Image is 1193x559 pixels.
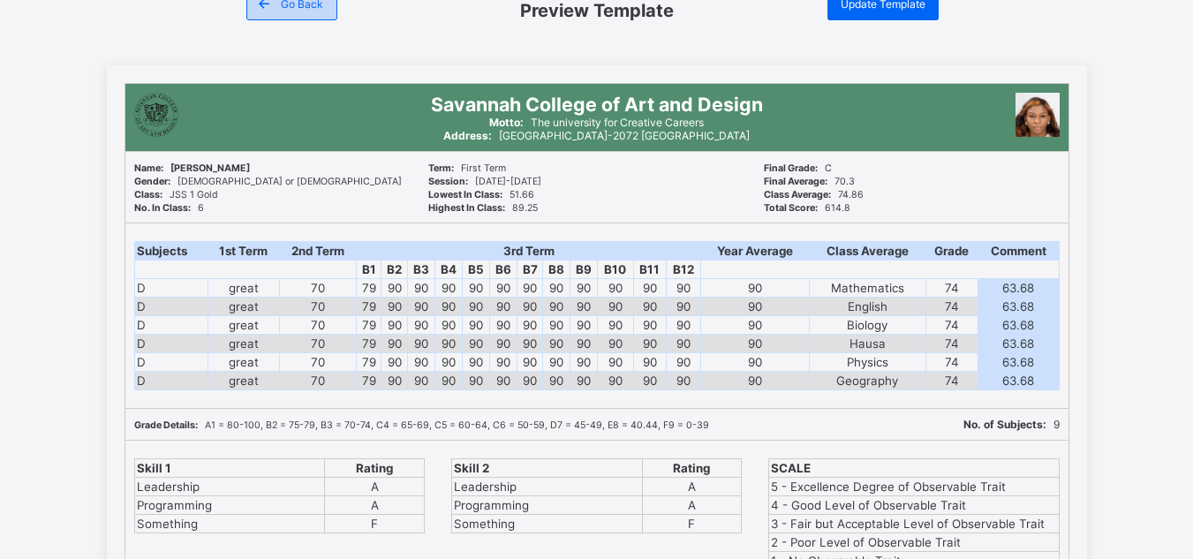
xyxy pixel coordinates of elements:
[764,189,864,200] span: 74.86
[451,515,642,533] td: Something
[978,279,1059,298] td: 63.68
[462,372,489,390] td: 90
[462,353,489,372] td: 90
[809,298,925,316] td: English
[764,176,834,187] span: Final Average:
[769,478,1059,496] td: 5 - Excellence Degree of Observable Trait
[489,261,517,279] th: B6
[279,316,356,335] td: 70
[208,372,279,390] td: great
[642,459,742,478] th: Rating
[667,298,701,316] td: 90
[431,93,763,116] span: Savannah College of Art and Design
[428,162,506,174] span: First Term
[451,478,642,496] td: Leadership
[570,353,598,372] td: 90
[279,372,356,390] td: 70
[357,353,381,372] td: 79
[462,279,489,298] td: 90
[134,189,170,200] span: Class:
[543,279,570,298] td: 90
[434,316,462,335] td: 90
[598,298,633,316] td: 90
[925,335,978,353] td: 74
[633,316,667,335] td: 90
[543,372,570,390] td: 90
[517,316,543,335] td: 90
[279,335,356,353] td: 70
[598,279,633,298] td: 90
[543,353,570,372] td: 90
[462,298,489,316] td: 90
[517,261,543,279] th: B7
[489,298,517,316] td: 90
[134,202,204,214] span: 6
[357,372,381,390] td: 79
[428,176,541,187] span: [DATE]-[DATE]
[357,242,701,261] th: 3rd Term
[134,496,325,515] td: Programming
[764,189,838,200] span: Class Average:
[381,353,408,372] td: 90
[769,515,1059,533] td: 3 - Fair but Acceptable Level of Observable Trait
[451,496,642,515] td: Programming
[978,242,1059,261] th: Comment
[489,316,517,335] td: 90
[978,316,1059,335] td: 63.68
[978,353,1059,372] td: 63.68
[598,316,633,335] td: 90
[208,353,279,372] td: great
[570,316,598,335] td: 90
[134,372,208,390] td: D
[633,261,667,279] th: B11
[407,316,434,335] td: 90
[701,316,809,335] td: 90
[633,279,667,298] td: 90
[963,418,1053,431] span: No. of Subjects:
[381,261,408,279] th: B2
[489,353,517,372] td: 90
[134,176,177,187] span: Gender:
[769,496,1059,515] td: 4 - Good Level of Observable Trait
[381,316,408,335] td: 90
[598,372,633,390] td: 90
[764,202,825,214] span: Total Score:
[925,353,978,372] td: 74
[667,316,701,335] td: 90
[357,261,381,279] th: B1
[925,298,978,316] td: 74
[570,335,598,353] td: 90
[667,261,701,279] th: B12
[701,298,809,316] td: 90
[428,189,510,200] span: Lowest In Class:
[633,372,667,390] td: 90
[279,353,356,372] td: 70
[701,242,809,261] th: Year Average
[489,279,517,298] td: 90
[134,279,208,298] td: D
[134,316,208,335] td: D
[570,372,598,390] td: 90
[134,176,402,187] span: [DEMOGRAPHIC_DATA] or [DEMOGRAPHIC_DATA]
[543,261,570,279] th: B8
[978,335,1059,353] td: 63.68
[633,335,667,353] td: 90
[517,335,543,353] td: 90
[963,418,1060,431] span: 9
[543,335,570,353] td: 90
[443,129,750,142] span: [GEOGRAPHIC_DATA]-2072 [GEOGRAPHIC_DATA]
[134,93,178,137] img: 267-2679652_scad-best-school-logo-designs.png
[764,176,855,187] span: 70.3
[134,419,709,431] span: A1 = 80-100, B2 = 75-79, B3 = 70-74, C4 = 65-69, C5 = 60-64, C6 = 50-59, D7 = 45-49, E8 = 40.44, ...
[279,279,356,298] td: 70
[543,298,570,316] td: 90
[809,372,925,390] td: Geography
[701,335,809,353] td: 90
[764,162,832,174] span: C
[407,353,434,372] td: 90
[925,242,978,261] th: Grade
[134,335,208,353] td: D
[667,335,701,353] td: 90
[701,372,809,390] td: 90
[357,279,381,298] td: 79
